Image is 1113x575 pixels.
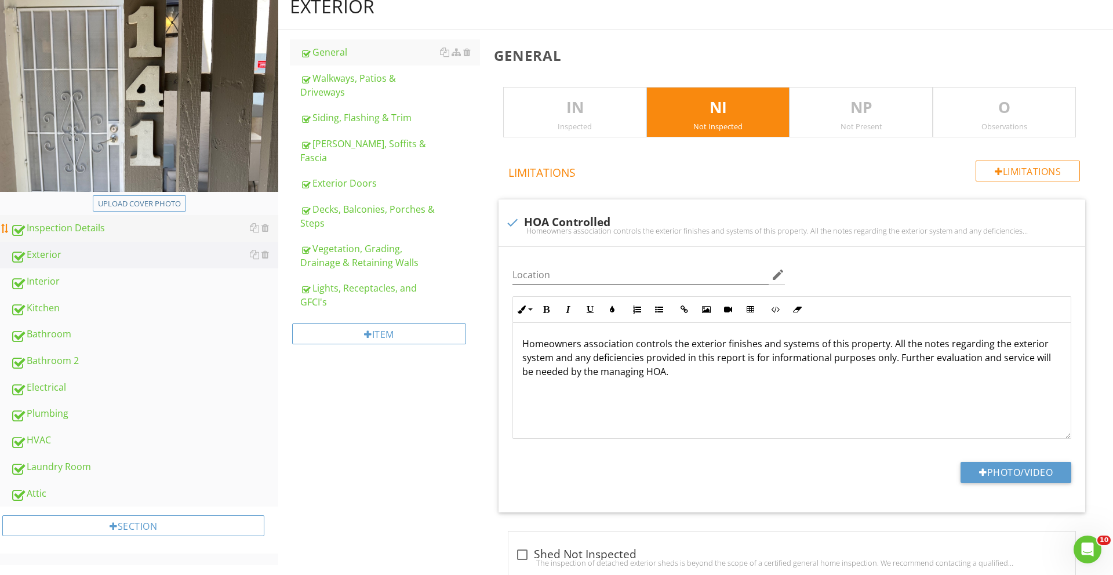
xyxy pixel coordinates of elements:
div: HVAC [10,433,278,448]
div: Kitchen [10,301,278,316]
div: [PERSON_NAME], Soffits & Fascia [300,137,480,165]
h4: Limitations [508,161,1080,180]
div: Item [292,323,466,344]
button: Code View [764,299,786,321]
div: Bathroom 2 [10,354,278,369]
div: Interior [10,274,278,289]
div: Limitations [976,161,1080,181]
div: Electrical [10,380,278,395]
input: Location [512,265,769,285]
p: Homeowners association controls the exterior finishes and systems of this property. All the notes... [522,337,1061,379]
div: Siding, Flashing & Trim [300,111,480,125]
div: Attic [10,486,278,501]
div: Not Present [790,122,932,131]
div: Walkways, Patios & Driveways [300,71,480,99]
button: Ordered List [626,299,648,321]
p: NI [647,96,789,119]
div: Exterior Doors [300,176,480,190]
div: Decks, Balconies, Porches & Steps [300,202,480,230]
span: 10 [1097,536,1111,545]
button: Insert Video [717,299,739,321]
button: Clear Formatting [786,299,808,321]
button: Bold (⌘B) [535,299,557,321]
button: Italic (⌘I) [557,299,579,321]
div: Upload cover photo [98,198,181,210]
button: Insert Image (⌘P) [695,299,717,321]
div: Not Inspected [647,122,789,131]
div: Bathroom [10,327,278,342]
div: Laundry Room [10,460,278,475]
div: The inspection of detached exterior sheds is beyond the scope of a certified general home inspect... [515,558,1068,567]
div: Plumbing [10,406,278,421]
i: edit [771,268,785,282]
p: O [933,96,1075,119]
p: IN [504,96,646,119]
h3: General [494,48,1094,63]
div: Section [2,515,264,536]
div: Lights, Receptacles, and GFCI's [300,281,480,309]
div: Exterior [10,248,278,263]
button: Photo/Video [961,462,1071,483]
div: Observations [933,122,1075,131]
button: Colors [601,299,623,321]
iframe: Intercom live chat [1074,536,1101,563]
p: NP [790,96,932,119]
div: Homeowners association controls the exterior finishes and systems of this property. All the notes... [505,226,1078,235]
div: General [300,45,480,59]
button: Insert Link (⌘K) [673,299,695,321]
button: Unordered List [648,299,670,321]
div: Vegetation, Grading, Drainage & Retaining Walls [300,242,480,270]
div: Inspected [504,122,646,131]
button: Inline Style [513,299,535,321]
button: Upload cover photo [93,195,186,212]
div: Inspection Details [10,221,278,236]
button: Insert Table [739,299,761,321]
button: Underline (⌘U) [579,299,601,321]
